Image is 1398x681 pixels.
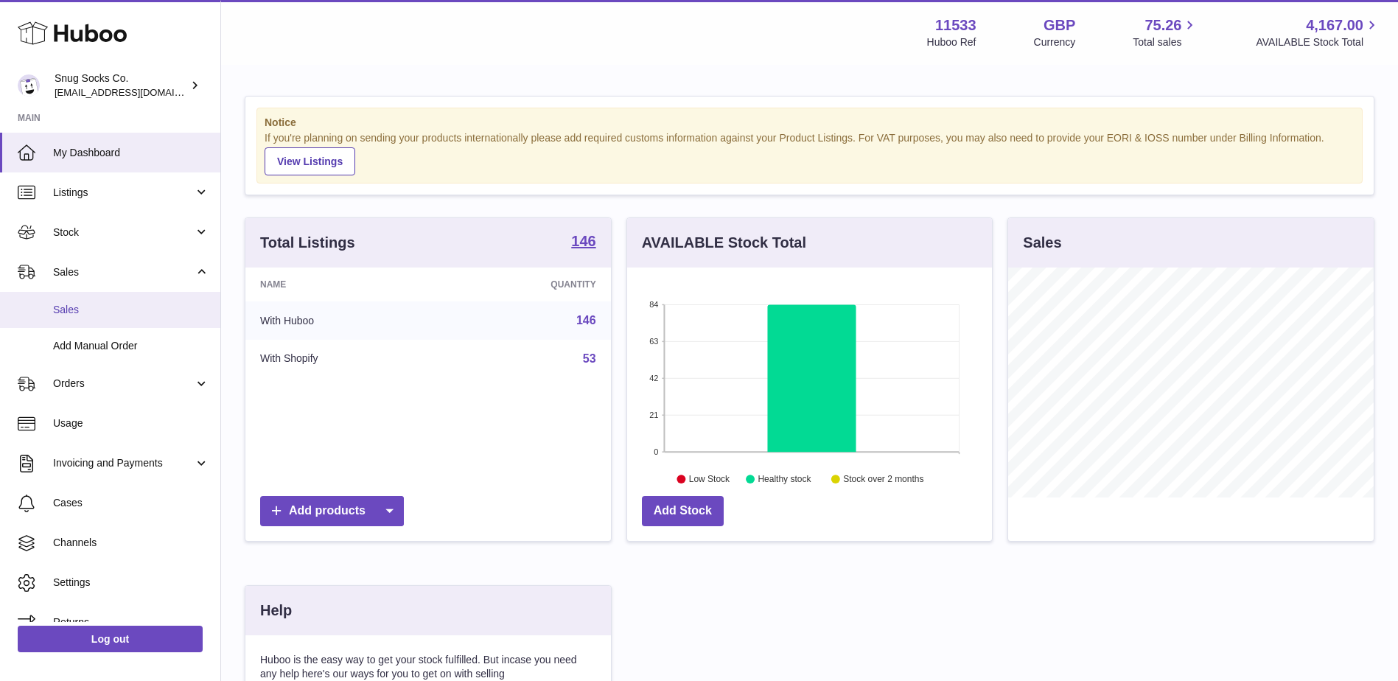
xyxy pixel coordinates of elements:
h3: AVAILABLE Stock Total [642,233,806,253]
h3: Help [260,601,292,621]
span: Total sales [1133,35,1198,49]
text: 63 [649,337,658,346]
div: Snug Socks Co. [55,71,187,99]
span: [EMAIL_ADDRESS][DOMAIN_NAME] [55,86,217,98]
a: Add Stock [642,496,724,526]
div: If you're planning on sending your products internationally please add required customs informati... [265,131,1355,175]
span: AVAILABLE Stock Total [1256,35,1380,49]
a: 146 [576,314,596,326]
span: Sales [53,303,209,317]
span: Stock [53,226,194,240]
strong: GBP [1044,15,1075,35]
p: Huboo is the easy way to get your stock fulfilled. But incase you need any help here's our ways f... [260,653,596,681]
a: 146 [571,234,595,251]
strong: Notice [265,116,1355,130]
div: Huboo Ref [927,35,976,49]
span: Cases [53,496,209,510]
strong: 146 [571,234,595,248]
span: 4,167.00 [1306,15,1363,35]
a: Log out [18,626,203,652]
text: 84 [649,300,658,309]
text: 42 [649,374,658,383]
text: Low Stock [689,474,730,484]
span: My Dashboard [53,146,209,160]
div: Currency [1034,35,1076,49]
a: View Listings [265,147,355,175]
a: 53 [583,352,596,365]
span: Channels [53,536,209,550]
span: Add Manual Order [53,339,209,353]
td: With Huboo [245,301,442,340]
span: Orders [53,377,194,391]
th: Quantity [442,268,610,301]
h3: Total Listings [260,233,355,253]
th: Name [245,268,442,301]
text: 0 [654,447,658,456]
a: 4,167.00 AVAILABLE Stock Total [1256,15,1380,49]
text: Healthy stock [758,474,811,484]
img: internalAdmin-11533@internal.huboo.com [18,74,40,97]
span: Sales [53,265,194,279]
text: 21 [649,411,658,419]
strong: 11533 [935,15,976,35]
a: Add products [260,496,404,526]
span: 75.26 [1144,15,1181,35]
td: With Shopify [245,340,442,378]
span: Usage [53,416,209,430]
span: Settings [53,576,209,590]
span: Invoicing and Payments [53,456,194,470]
span: Listings [53,186,194,200]
span: Returns [53,615,209,629]
text: Stock over 2 months [843,474,923,484]
a: 75.26 Total sales [1133,15,1198,49]
h3: Sales [1023,233,1061,253]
